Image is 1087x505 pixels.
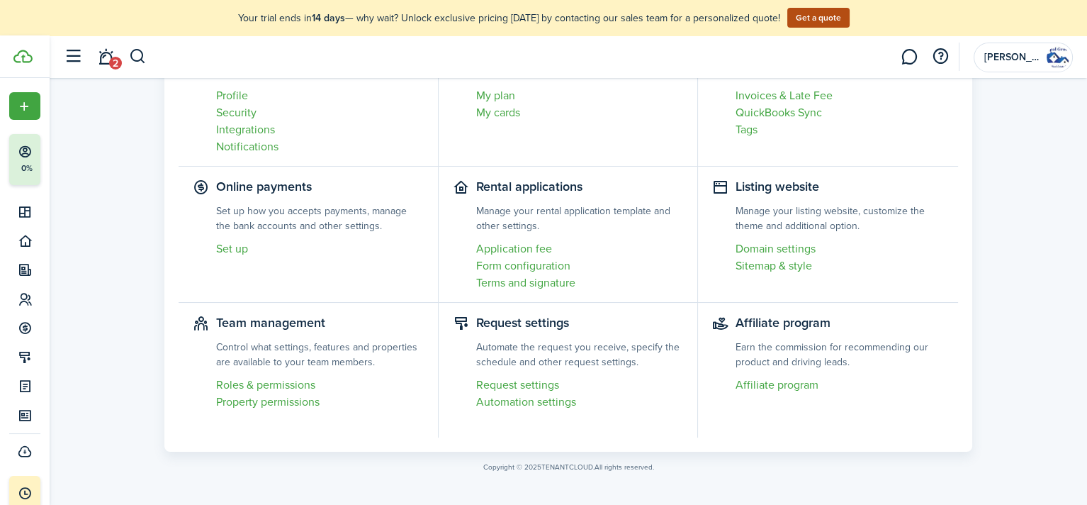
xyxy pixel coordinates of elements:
[216,340,424,370] settings-item-description: Control what settings, features and properties are available to your team members.
[216,87,424,104] a: Profile
[476,204,684,233] settings-item-description: Manage your rental application template and other settings.
[129,45,147,69] button: Search
[736,204,944,233] settings-item-description: Manage your listing website, customize the theme and additional option.
[736,240,944,257] a: Domain settings
[476,377,684,394] a: Request settings
[18,162,35,174] p: 0%
[896,39,923,75] a: Messaging
[736,87,944,104] a: Invoices & Late Fee
[476,87,684,104] a: My plan
[736,340,944,370] settings-item-description: Earn the commission for recommending our product and driving leads.
[476,274,684,292] a: Terms and signature
[736,377,944,394] a: Affiliate program
[216,204,424,233] settings-item-description: Set up how you accepts payments, manage the bank accounts and other settings.
[736,121,944,138] a: Tags
[984,52,1041,62] span: Sara
[1047,46,1069,69] img: Sara
[787,8,850,28] button: Get a quote
[9,134,127,185] button: 0%
[238,11,780,26] p: Your trial ends in — why wait? Unlock exclusive pricing [DATE] by contacting our sales team for a...
[476,104,684,121] a: My cards
[312,11,345,26] b: 14 days
[736,104,944,121] a: QuickBooks Sync
[216,377,424,394] a: Roles & permissions
[216,138,424,155] a: Notifications
[109,57,122,70] span: 2
[9,92,40,120] button: Open menu
[476,394,684,411] a: Automation settings
[13,50,33,63] img: TenantCloud
[928,45,952,69] button: Open resource center
[476,257,684,274] a: Form configuration
[476,340,684,370] settings-item-description: Automate the request you receive, specify the schedule and other request settings.
[216,240,424,257] a: Set up
[483,462,541,472] span: Copyright © 2025
[476,240,684,257] a: Application fee
[92,39,119,75] a: Notifications
[216,104,424,121] a: Security
[541,462,595,472] span: TENANTCLOUD.
[216,121,424,138] a: Integrations
[736,257,944,274] a: Sitemap & style
[60,43,86,70] button: Open sidebar
[595,462,654,472] span: All rights reserved.
[216,394,424,411] a: Property permissions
